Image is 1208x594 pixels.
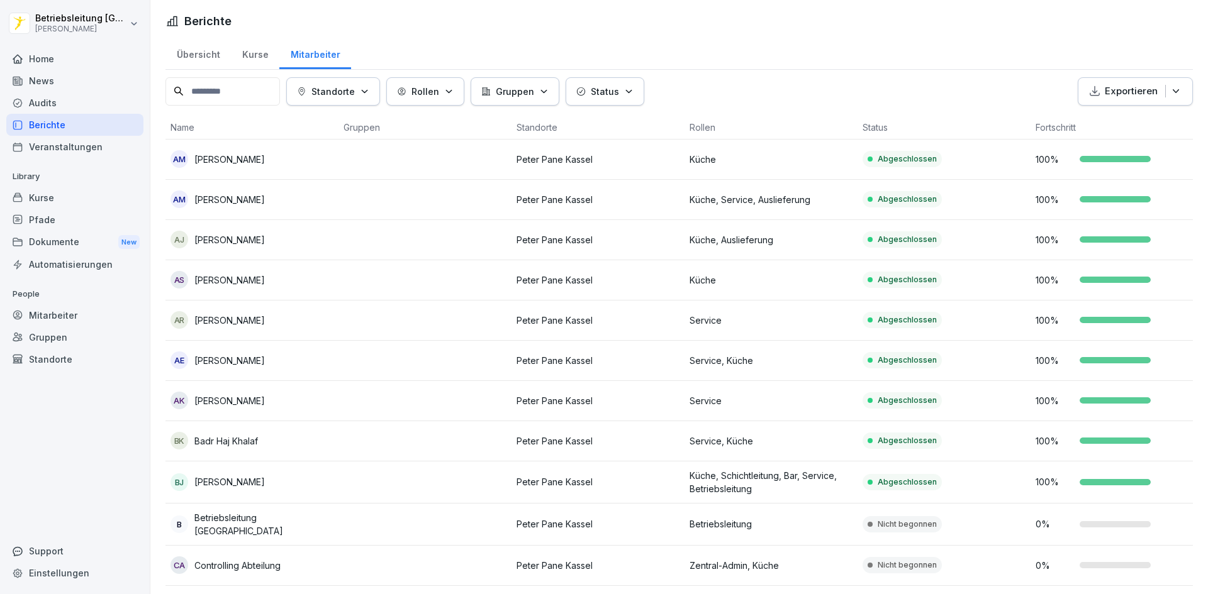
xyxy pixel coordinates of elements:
p: 100 % [1036,314,1073,327]
p: Abgeschlossen [878,395,937,406]
div: BJ [171,473,188,491]
p: [PERSON_NAME] [194,394,265,407]
div: AM [171,190,188,208]
a: Standorte [6,348,143,370]
p: Abgeschlossen [878,153,937,165]
p: Abgeschlossen [878,355,937,366]
div: AS [171,271,188,289]
p: Betriebsleitung [690,517,853,531]
div: Pfade [6,209,143,231]
p: 100 % [1036,394,1073,407]
p: Abgeschlossen [878,274,937,285]
p: Peter Pane Kassel [517,193,679,206]
p: Küche [690,153,853,166]
p: Peter Pane Kassel [517,233,679,246]
p: Controlling Abteilung [194,559,281,572]
p: Service [690,394,853,407]
a: DokumenteNew [6,231,143,254]
p: 100 % [1036,193,1073,206]
a: News [6,70,143,92]
p: Service [690,314,853,327]
p: [PERSON_NAME] [35,25,127,33]
p: [PERSON_NAME] [194,475,265,488]
div: Audits [6,92,143,114]
p: Küche, Auslieferung [690,233,853,246]
p: Peter Pane Kassel [517,434,679,448]
p: Nicht begonnen [878,559,937,571]
h1: Berichte [184,13,232,30]
a: Gruppen [6,326,143,348]
div: B [171,515,188,533]
a: Home [6,48,143,70]
p: Peter Pane Kassel [517,314,679,327]
button: Exportieren [1078,77,1193,106]
p: Peter Pane Kassel [517,273,679,287]
button: Rollen [386,77,464,106]
p: Peter Pane Kassel [517,475,679,488]
button: Standorte [286,77,380,106]
a: Kurse [231,37,279,69]
a: Übersicht [165,37,231,69]
p: 0 % [1036,517,1073,531]
p: Küche [690,273,853,287]
div: AJ [171,231,188,248]
p: Rollen [411,85,439,98]
p: 0 % [1036,559,1073,572]
p: [PERSON_NAME] [194,193,265,206]
div: AR [171,311,188,329]
p: 100 % [1036,434,1073,448]
p: Abgeschlossen [878,194,937,205]
div: BK [171,432,188,449]
p: [PERSON_NAME] [194,233,265,246]
p: Abgeschlossen [878,234,937,245]
p: Peter Pane Kassel [517,517,679,531]
p: Betriebsleitung [GEOGRAPHIC_DATA] [194,511,333,537]
div: AK [171,392,188,409]
p: Gruppen [496,85,534,98]
th: Rollen [685,116,858,140]
div: Berichte [6,114,143,136]
div: AM [171,150,188,168]
a: Mitarbeiter [279,37,351,69]
a: Kurse [6,187,143,209]
div: Mitarbeiter [6,304,143,326]
a: Veranstaltungen [6,136,143,158]
th: Gruppen [338,116,512,140]
p: Library [6,167,143,187]
div: CA [171,556,188,574]
a: Automatisierungen [6,253,143,275]
p: Service, Küche [690,434,853,448]
div: AE [171,351,188,369]
p: Service, Küche [690,354,853,367]
th: Fortschritt [1031,116,1204,140]
div: Dokumente [6,231,143,254]
p: [PERSON_NAME] [194,314,265,327]
button: Gruppen [471,77,559,106]
p: People [6,284,143,304]
p: Exportieren [1105,84,1158,99]
a: Einstellungen [6,562,143,584]
p: Abgeschlossen [878,476,937,488]
p: Abgeschlossen [878,314,937,326]
p: Peter Pane Kassel [517,153,679,166]
p: Küche, Schichtleitung, Bar, Service, Betriebsleitung [690,469,853,495]
p: Nicht begonnen [878,519,937,530]
p: Abgeschlossen [878,435,937,446]
p: 100 % [1036,233,1073,246]
p: Betriebsleitung [GEOGRAPHIC_DATA] [35,13,127,24]
p: Zentral-Admin, Küche [690,559,853,572]
p: 100 % [1036,354,1073,367]
th: Status [858,116,1031,140]
p: [PERSON_NAME] [194,354,265,367]
p: 100 % [1036,475,1073,488]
